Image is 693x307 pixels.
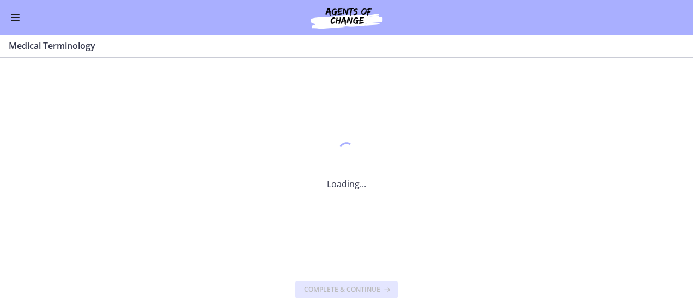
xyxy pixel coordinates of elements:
[9,11,22,24] button: Enable menu
[295,281,398,298] button: Complete & continue
[281,4,412,30] img: Agents of Change
[327,139,366,164] div: 1
[304,285,380,294] span: Complete & continue
[9,39,671,52] h3: Medical Terminology
[327,177,366,191] p: Loading...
